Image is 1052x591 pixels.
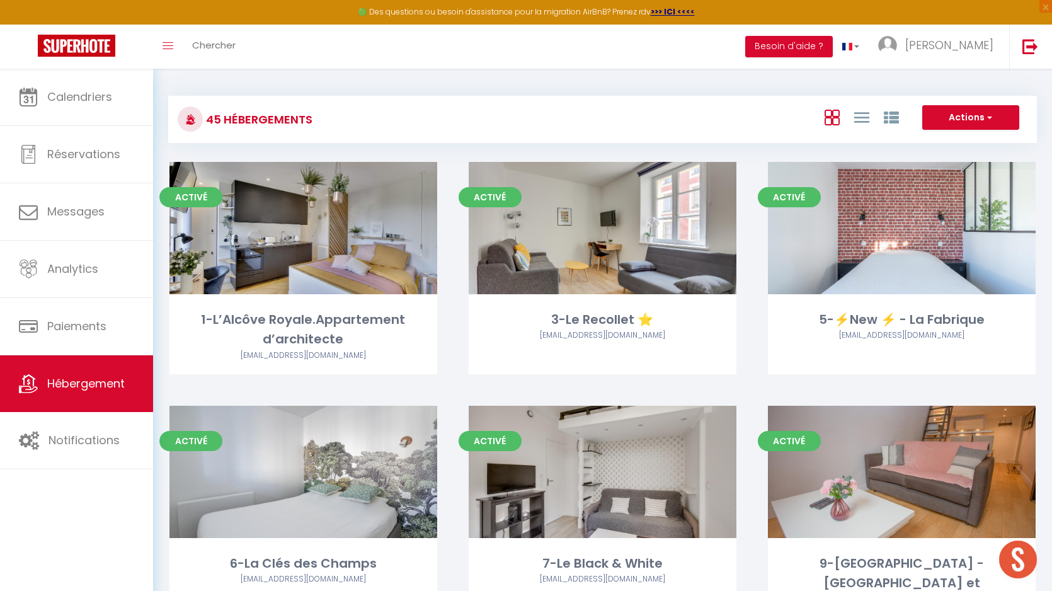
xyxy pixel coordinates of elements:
a: Vue en Box [825,106,840,127]
div: Airbnb [469,573,736,585]
div: Ouvrir le chat [999,541,1037,578]
div: Airbnb [169,573,437,585]
span: Calendriers [47,89,112,105]
div: 6-La Clés des Champs [169,554,437,573]
span: Chercher [192,38,236,52]
span: Notifications [49,432,120,448]
span: Activé [758,431,821,451]
span: Activé [459,431,522,451]
a: Vue en Liste [854,106,869,127]
a: Vue par Groupe [884,106,899,127]
span: Messages [47,204,105,219]
span: Activé [459,187,522,207]
div: Airbnb [768,330,1036,341]
div: 7-Le Black & White [469,554,736,573]
button: Actions [922,105,1019,130]
div: 3-Le Recollet ⭐️ [469,310,736,330]
img: ... [878,36,897,55]
span: [PERSON_NAME] [905,37,993,53]
img: Super Booking [38,35,115,57]
span: Activé [758,187,821,207]
a: Chercher [183,25,245,69]
span: Activé [159,431,222,451]
div: Airbnb [469,330,736,341]
a: >>> ICI <<<< [651,6,695,17]
a: ... [PERSON_NAME] [869,25,1009,69]
div: 5-⚡️New ⚡️ - La Fabrique [768,310,1036,330]
span: Réservations [47,146,120,162]
div: 1-L’Alcôve Royale.Appartement d’architecte [169,310,437,350]
img: logout [1022,38,1038,54]
div: Airbnb [169,350,437,362]
span: Hébergement [47,376,125,391]
h3: 45 Hébergements [203,105,312,134]
span: Analytics [47,261,98,277]
span: Paiements [47,318,106,334]
button: Besoin d'aide ? [745,36,833,57]
span: Activé [159,187,222,207]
